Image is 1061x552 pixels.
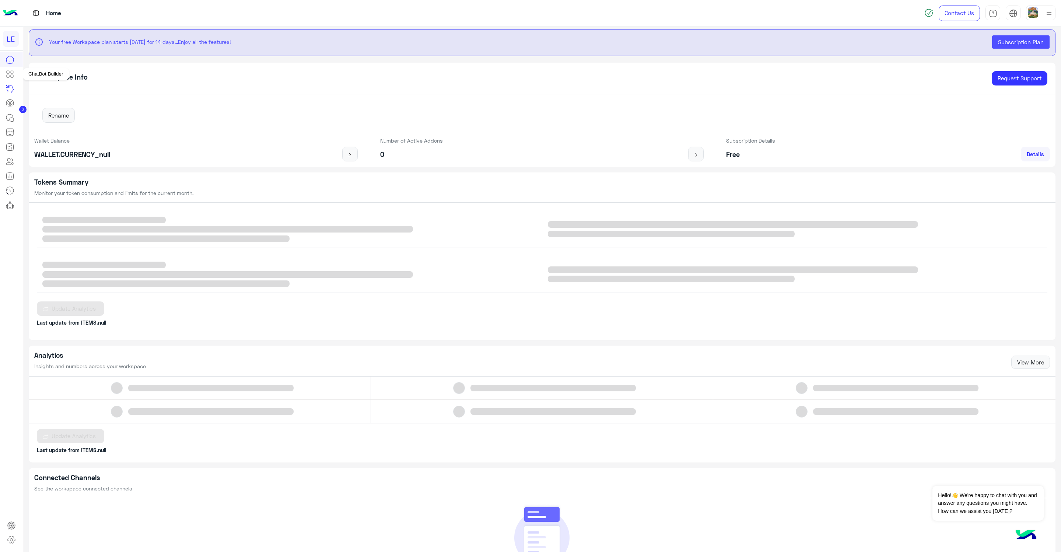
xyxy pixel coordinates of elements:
p: Number of Active Addons [380,137,443,144]
h5: 0 [380,150,443,159]
span: Hello!👋 We're happy to chat with you and answer any questions you might have. How can we assist y... [932,486,1043,521]
img: icon [346,152,355,158]
p: Last update from ITEMS.null [37,446,1047,454]
div: ChatBot Builder [23,68,69,80]
p: Insights and numbers across your workspace [34,362,146,370]
img: tab [31,8,41,18]
img: update icon [43,306,49,312]
p: Last update from ITEMS.null [37,319,1047,326]
p: Monitor your token consumption and limits for the current month. [34,189,1050,197]
button: Rename [42,108,75,123]
p: Your free Workspace plan starts [DATE] for 14 days...Enjoy all the features! [49,38,987,46]
a: Details [1021,147,1050,161]
span: Details [1027,151,1044,157]
img: Logo [3,6,18,21]
img: userImage [1028,7,1038,18]
img: profile [1044,9,1054,18]
a: Contact Us [939,6,980,21]
div: LE [3,31,19,47]
p: Wallet Balance [34,137,110,144]
img: tab [989,9,997,18]
h5: WALLET.CURRENCY_null [34,150,110,159]
span: info [35,38,43,46]
img: hulul-logo.png [1013,523,1039,548]
img: tab [1009,9,1018,18]
img: update icon [43,434,49,440]
img: icon [691,152,701,158]
span: Update Analytics [49,433,98,439]
a: View More [1011,356,1050,369]
h5: Analytics [34,351,146,360]
span: Update Analytics [49,305,98,312]
h5: Free [726,150,775,159]
a: tab [985,6,1000,21]
button: Update Analytics [37,429,104,444]
button: Subscription Plan [992,35,1050,49]
h5: Connected Channels [34,474,132,482]
h5: Tokens Summary [34,178,1050,186]
button: Update Analytics [37,301,104,316]
img: spinner [924,8,933,17]
p: Home [46,8,61,18]
p: Subscription Details [726,137,775,144]
a: Request Support [992,71,1047,86]
span: Subscription Plan [998,39,1044,45]
p: See the workspace connected channels [34,485,132,492]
